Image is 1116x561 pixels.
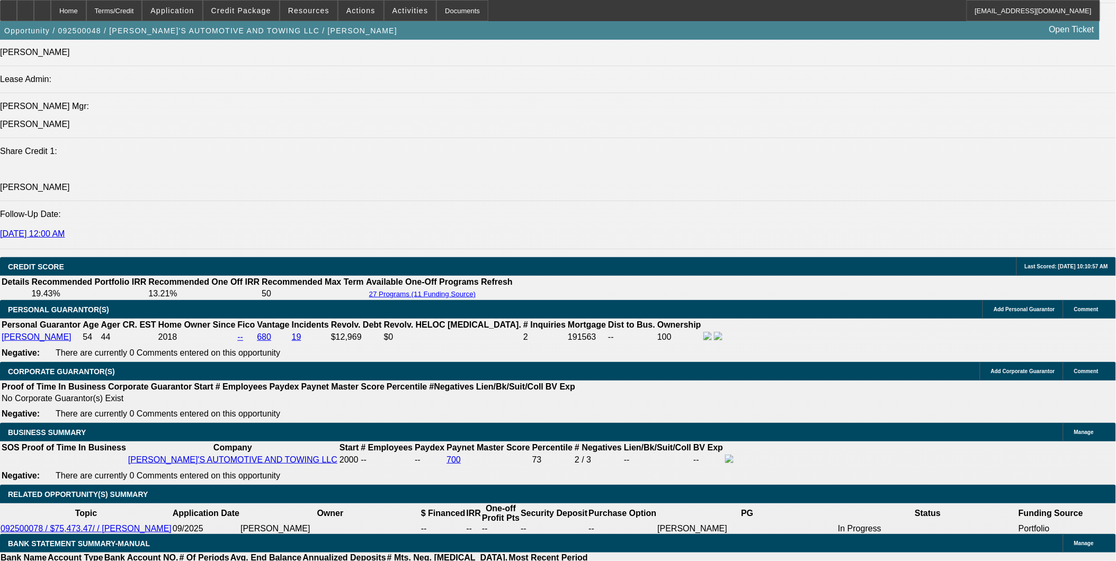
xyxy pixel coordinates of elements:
th: Recommended Portfolio IRR [31,277,147,287]
b: # Employees [361,443,413,452]
td: 09/2025 [172,523,240,534]
a: 19 [292,332,301,341]
td: No Corporate Guarantor(s) Exist [1,393,580,404]
b: Paydex [415,443,444,452]
b: Start [194,382,213,391]
span: Last Scored: [DATE] 10:10:57 AM [1025,264,1108,269]
b: Fico [237,320,255,329]
td: 2000 [339,454,359,466]
button: Application [142,1,202,21]
b: # Employees [216,382,267,391]
b: Negative: [2,471,40,480]
span: There are currently 0 Comments entered on this opportunity [56,348,280,357]
b: Lien/Bk/Suit/Coll [624,443,691,452]
th: $ Financed [421,503,466,523]
span: Actions [346,6,376,15]
th: One-off Profit Pts [481,503,520,523]
b: Home Owner Since [158,320,236,329]
th: Recommended One Off IRR [148,277,260,287]
button: Resources [280,1,337,21]
th: Security Deposit [520,503,588,523]
th: Proof of Time In Business [21,442,127,453]
span: Add Personal Guarantor [994,306,1055,312]
b: Dist to Bus. [608,320,655,329]
b: Negative: [2,348,40,357]
span: -- [361,455,367,464]
b: Ager CR. EST [101,320,156,329]
button: Actions [338,1,383,21]
b: # Inquiries [523,320,566,329]
span: CORPORATE GUARANTOR(S) [8,367,115,376]
span: RELATED OPPORTUNITY(S) SUMMARY [8,490,148,499]
span: There are currently 0 Comments entered on this opportunity [56,471,280,480]
span: Resources [288,6,329,15]
span: CREDIT SCORE [8,263,64,271]
span: Application [150,6,194,15]
a: -- [237,332,243,341]
td: -- [623,454,692,466]
td: -- [414,454,445,466]
span: PERSONAL GUARANTOR(S) [8,305,109,314]
td: -- [481,523,520,534]
td: -- [608,331,656,343]
b: BV Exp [693,443,723,452]
b: Start [340,443,359,452]
th: SOS [1,442,20,453]
b: Revolv. Debt [331,320,382,329]
b: Lien/Bk/Suit/Coll [476,382,543,391]
b: Corporate Guarantor [108,382,192,391]
a: 680 [257,332,271,341]
th: Refresh [480,277,513,287]
img: facebook-icon.png [703,332,712,340]
span: Opportunity / 092500048 / [PERSON_NAME]'S AUTOMOTIVE AND TOWING LLC / [PERSON_NAME] [4,26,397,35]
td: -- [520,523,588,534]
span: BANK STATEMENT SUMMARY-MANUAL [8,539,150,548]
td: -- [466,523,482,534]
a: 092500078 / $75,473.47/ / [PERSON_NAME] [1,524,172,533]
a: [PERSON_NAME] [2,332,72,341]
th: Funding Source [1018,503,1084,523]
b: Company [213,443,252,452]
td: [PERSON_NAME] [240,523,421,534]
span: There are currently 0 Comments entered on this opportunity [56,409,280,418]
b: Age [83,320,99,329]
img: linkedin-icon.png [714,332,722,340]
td: 13.21% [148,288,260,299]
td: [PERSON_NAME] [657,523,838,534]
span: Credit Package [211,6,271,15]
span: BUSINESS SUMMARY [8,428,86,437]
td: In Progress [837,523,1018,534]
td: -- [421,523,466,534]
th: Owner [240,503,421,523]
td: -- [588,523,657,534]
div: 2 / 3 [575,455,622,465]
th: Details [1,277,30,287]
td: -- [693,454,724,466]
th: PG [657,503,838,523]
th: Available One-Off Programs [365,277,480,287]
b: Percentile [387,382,427,391]
b: # Negatives [575,443,622,452]
span: Manage [1074,429,1094,435]
a: Open Ticket [1045,21,1099,39]
img: facebook-icon.png [725,455,734,463]
td: 44 [101,331,157,343]
td: 50 [261,288,364,299]
b: Incidents [292,320,329,329]
button: 27 Programs (11 Funding Source) [366,289,479,298]
b: Mortgage [568,320,606,329]
th: Recommended Max Term [261,277,364,287]
b: Paydex [270,382,299,391]
th: Application Date [172,503,240,523]
td: 191563 [567,331,606,343]
button: Credit Package [203,1,279,21]
b: Paynet Master Score [447,443,530,452]
td: 2 [523,331,566,343]
td: $12,969 [331,331,382,343]
td: 19.43% [31,288,147,299]
b: Ownership [657,320,701,329]
b: BV Exp [546,382,575,391]
button: Activities [385,1,436,21]
span: Manage [1074,540,1094,546]
b: Personal Guarantor [2,320,81,329]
